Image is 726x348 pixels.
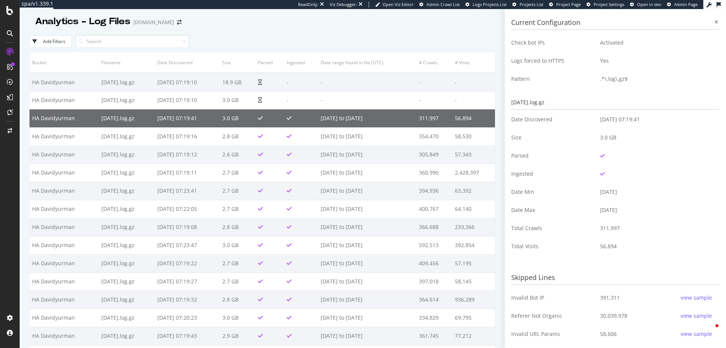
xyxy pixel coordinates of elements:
[220,164,255,182] td: 2.7 GB
[220,73,255,91] td: 18.9 GB
[473,2,507,7] span: Logs Projects List
[99,236,154,254] td: [DATE].log.gz
[284,52,318,73] th: Ingested
[318,164,416,182] td: [DATE] to [DATE]
[452,236,495,254] td: 392,854
[99,200,154,218] td: [DATE].log.gz
[29,291,99,309] td: HA Davidyurman
[284,91,318,109] td: -
[679,328,714,340] button: view sample
[511,307,594,325] td: Referer Not Organic
[318,109,416,127] td: [DATE] to [DATE]
[155,200,220,218] td: [DATE] 07:22:05
[511,52,594,70] td: Logs forced to HTTPS
[594,237,720,255] td: 56,894
[318,272,416,291] td: [DATE] to [DATE]
[511,147,594,165] td: Parsed
[594,34,720,52] td: Activated
[35,15,130,28] div: Analytics - Log Files
[99,73,154,91] td: [DATE].log.gz
[594,201,720,219] td: [DATE]
[465,2,507,8] a: Logs Projects List
[29,73,99,91] td: HA Davidyurman
[511,219,594,237] td: Total Crawls
[594,70,720,88] td: .*\.log\.gz$
[177,20,181,25] div: arrow-right-arrow-left
[155,218,220,236] td: [DATE] 07:19:08
[76,35,189,48] input: Search
[594,183,720,201] td: [DATE]
[155,254,220,272] td: [DATE] 07:19:22
[416,236,452,254] td: 592,513
[416,91,452,109] td: -
[220,218,255,236] td: 2.8 GB
[29,309,99,327] td: HA Davidyurman
[511,110,594,128] td: Date Discovered
[318,327,416,345] td: [DATE] to [DATE]
[452,200,495,218] td: 64,140
[220,291,255,309] td: 2.8 GB
[99,52,154,73] th: Filename
[594,128,720,147] td: 3.0 GB
[220,182,255,200] td: 2.7 GB
[452,145,495,164] td: 57,343
[29,91,99,109] td: HA Davidyurman
[284,73,318,91] td: -
[318,291,416,309] td: [DATE] to [DATE]
[318,73,416,91] td: -
[452,164,495,182] td: 2,428,397
[155,272,220,291] td: [DATE] 07:19:27
[99,164,154,182] td: [DATE].log.gz
[600,312,627,320] span: 30,039,978
[155,52,220,73] th: Date Discovered
[416,182,452,200] td: 394,936
[155,73,220,91] td: [DATE] 07:19:10
[155,91,220,109] td: [DATE] 07:19:10
[452,91,495,109] td: -
[99,91,154,109] td: [DATE].log.gz
[99,272,154,291] td: [DATE].log.gz
[419,2,460,8] a: Admin Crawl List
[155,164,220,182] td: [DATE] 07:19:11
[330,2,357,8] div: Viz Debugger:
[511,201,594,219] td: Date Max
[155,109,220,127] td: [DATE] 07:19:41
[452,73,495,91] td: -
[220,52,255,73] th: Size
[99,127,154,145] td: [DATE].log.gz
[29,127,99,145] td: HA Davidyurman
[29,182,99,200] td: HA Davidyurman
[29,272,99,291] td: HA Davidyurman
[512,2,543,8] a: Projects List
[452,291,495,309] td: 936,289
[318,254,416,272] td: [DATE] to [DATE]
[155,145,220,164] td: [DATE] 07:19:12
[99,145,154,164] td: [DATE].log.gz
[600,330,617,338] span: 58,606
[427,2,460,7] span: Admin Crawl List
[511,128,594,147] td: Size
[99,327,154,345] td: [DATE].log.gz
[220,127,255,145] td: 2.8 GB
[29,145,99,164] td: HA Davidyurman
[637,2,661,7] span: Open in dev
[318,309,416,327] td: [DATE] to [DATE]
[679,310,714,322] button: view sample
[29,236,99,254] td: HA Davidyurman
[318,52,416,73] th: Date range found in file (UTC)
[29,218,99,236] td: HA Davidyurman
[318,127,416,145] td: [DATE] to [DATE]
[99,218,154,236] td: [DATE].log.gz
[155,182,220,200] td: [DATE] 07:23:41
[99,309,154,327] td: [DATE].log.gz
[29,254,99,272] td: HA Davidyurman
[220,327,255,345] td: 2.9 GB
[511,325,594,343] td: Invalid URL Params
[29,200,99,218] td: HA Davidyurman
[318,236,416,254] td: [DATE] to [DATE]
[416,109,452,127] td: 311,997
[416,127,452,145] td: 354,470
[155,291,220,309] td: [DATE] 07:19:32
[99,109,154,127] td: [DATE].log.gz
[155,309,220,327] td: [DATE] 07:20:23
